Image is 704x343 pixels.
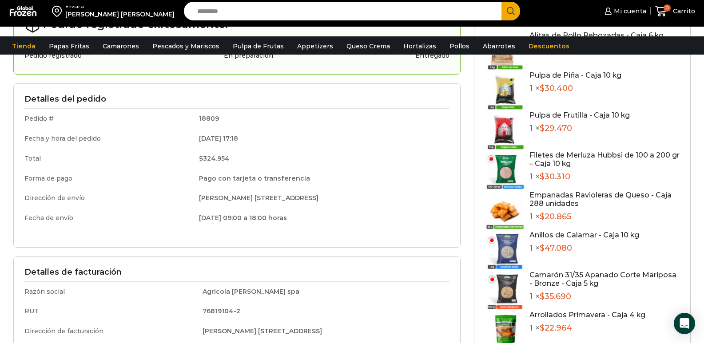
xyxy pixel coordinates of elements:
span: $ [540,123,545,133]
a: 0 Carrito [655,1,695,22]
td: Dirección de facturación [24,321,196,339]
td: [PERSON_NAME] [STREET_ADDRESS] [196,321,449,339]
span: $ [540,243,545,253]
a: Papas Fritas [44,38,94,55]
div: Enviar a [65,4,175,10]
p: 1 × [529,292,680,302]
span: $ [540,83,545,93]
a: Abarrotes [478,38,520,55]
td: Fecha y hora del pedido [24,129,193,149]
p: 1 × [529,244,639,253]
a: Camarones [98,38,143,55]
span: $ [540,292,545,301]
td: Fecha de envío [24,208,193,226]
a: Pulpa de Piña - Caja 10 kg [529,71,621,79]
bdi: 30.400 [540,83,573,93]
td: RUT [24,301,196,321]
h3: Detalles del pedido [24,95,449,104]
bdi: 30.310 [540,172,570,181]
p: 1 × [529,172,680,182]
td: Agricola [PERSON_NAME] spa [196,281,449,301]
h3: En preparación [224,52,273,59]
a: Mi cuenta [602,2,646,20]
p: 1 × [529,323,645,333]
bdi: 47.080 [540,243,572,253]
a: Pulpa de Frutilla - Caja 10 kg [529,111,630,119]
td: Total [24,149,193,169]
a: Appetizers [293,38,338,55]
td: Forma de pago [24,169,193,189]
span: $ [540,172,545,181]
td: [PERSON_NAME] [STREET_ADDRESS] [193,188,449,208]
a: Queso Crema [342,38,394,55]
h3: Entregado [415,52,449,59]
div: [PERSON_NAME] [PERSON_NAME] [65,10,175,19]
button: Search button [501,2,520,20]
td: 18809 [193,109,449,129]
td: Pedido # [24,109,193,129]
p: 1 × [529,212,680,222]
p: 1 × [529,84,621,94]
td: Pago con tarjeta o transferencia [193,169,449,189]
a: Filetes de Merluza Hubbsi de 100 a 200 gr – Caja 10 kg [529,151,680,168]
td: [DATE] 09:00 a 18:00 horas [193,208,449,226]
bdi: 35.690 [540,292,571,301]
a: Empanadas Ravioleras de Queso - Caja 288 unidades [529,191,672,208]
bdi: 20.865 [540,212,571,221]
span: $ [540,323,545,333]
span: $ [199,154,203,162]
img: address-field-icon.svg [52,4,65,19]
td: Razón social [24,281,196,301]
td: [DATE] 17:18 [193,129,449,149]
a: Camarón 31/35 Apanado Corte Mariposa - Bronze - Caja 5 kg [529,271,676,288]
bdi: 29.470 [540,123,572,133]
span: $ [540,212,545,221]
a: Alitas de Pollo Rebozadas - Caja 6 kg [529,31,664,39]
td: 76819104-2 [196,301,449,321]
h3: Detalles de facturación [24,268,449,277]
td: Dirección de envío [24,188,193,208]
p: 1 × [529,124,630,134]
div: Open Intercom Messenger [674,313,695,334]
a: Hortalizas [399,38,441,55]
span: Mi cuenta [612,7,646,16]
a: Descuentos [524,38,574,55]
span: 0 [664,4,671,12]
a: Tienda [8,38,40,55]
a: Pollos [445,38,474,55]
a: Arrollados Primavera - Caja 4 kg [529,311,645,319]
span: Carrito [671,7,695,16]
bdi: 324.954 [199,154,230,162]
h3: Pedido registrado [24,52,82,59]
a: Pescados y Mariscos [148,38,224,55]
a: Pulpa de Frutas [228,38,288,55]
a: Anillos de Calamar - Caja 10 kg [529,231,639,239]
bdi: 22.964 [540,323,572,333]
